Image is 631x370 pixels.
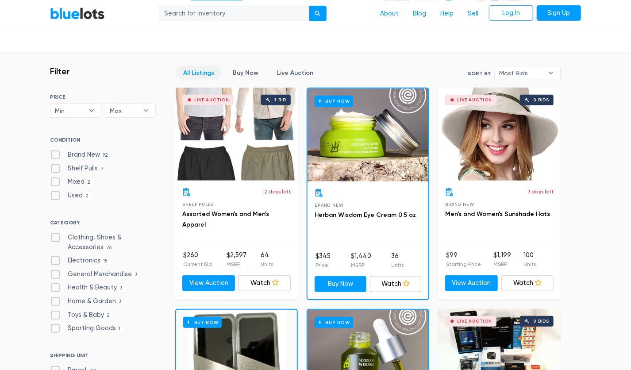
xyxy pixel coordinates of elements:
[315,261,331,269] p: Price
[50,191,92,200] label: Used
[446,251,481,268] li: $99
[50,7,105,19] a: BlueLots
[85,179,93,186] span: 2
[50,270,140,279] label: General Merchandise
[274,98,286,102] div: 1 bid
[351,251,371,269] li: $1,440
[50,283,125,293] label: Health & Beauty
[50,310,113,320] label: Toys & Baby
[100,258,111,265] span: 15
[182,275,235,291] a: View Auction
[50,94,156,100] h6: PRICE
[104,312,113,319] span: 2
[534,98,550,102] div: 0 bids
[55,104,84,117] span: Min
[446,260,481,268] p: Starting Price
[315,211,416,219] a: Herban Wisdom Eye Cream 0.5 oz
[493,260,511,268] p: MSRP
[468,69,491,77] label: Sort By
[100,152,111,159] span: 92
[50,297,124,306] label: Home & Garden
[176,66,222,80] a: All Listings
[537,5,581,21] a: Sign Up
[523,251,536,268] li: 100
[239,275,291,291] a: Watch
[50,220,156,229] h6: CATEGORY
[50,164,107,173] label: Shelf Pulls
[183,317,222,328] h6: Buy Now
[194,98,229,102] div: Live Auction
[351,261,371,269] p: MSRP
[261,251,273,268] li: 64
[445,202,474,207] span: Brand New
[50,352,156,362] h6: SHIPPING UNIT
[457,98,492,102] div: Live Auction
[50,324,123,333] label: Sporting Goods
[461,5,485,22] a: Sell
[227,260,246,268] p: MSRP
[132,271,140,278] span: 3
[445,275,498,291] a: View Auction
[50,66,70,77] h3: Filter
[315,96,353,107] h6: Buy Now
[264,188,291,196] p: 2 days left
[391,261,404,269] p: Units
[50,177,93,187] label: Mixed
[50,256,111,266] label: Electronics
[493,251,511,268] li: $1,199
[527,188,554,196] p: 3 days left
[308,89,428,181] a: Buy Now
[227,251,246,268] li: $2,597
[183,251,212,268] li: $260
[50,137,156,146] h6: CONDITION
[501,275,554,291] a: Watch
[438,88,561,181] a: Live Auction 0 bids
[315,203,343,208] span: Brand New
[182,210,269,228] a: Assorted Women's and Men's Apparel
[183,260,212,268] p: Current Bid
[117,285,125,292] span: 3
[315,251,331,269] li: $345
[116,298,124,305] span: 3
[182,202,213,207] span: Shelf Pulls
[373,5,406,22] a: About
[116,326,123,333] span: 1
[315,317,353,328] h6: Buy Now
[137,104,155,117] b: ▾
[269,66,321,80] a: Live Auction
[542,66,560,80] b: ▾
[83,193,92,200] span: 2
[50,233,156,252] label: Clothing, Shoes & Accessories
[534,319,550,324] div: 0 bids
[433,5,461,22] a: Help
[225,66,266,80] a: Buy Now
[175,88,298,181] a: Live Auction 1 bid
[82,104,101,117] b: ▾
[159,5,309,21] input: Search for inventory
[523,260,536,268] p: Units
[489,5,533,21] a: Log In
[110,104,139,117] span: Max
[499,66,543,80] span: Most Bids
[50,150,111,160] label: Brand New
[406,5,433,22] a: Blog
[445,210,550,218] a: Men's and Women's Sunshade Hats
[261,260,273,268] p: Units
[315,276,366,292] a: Buy Now
[98,166,107,173] span: 7
[457,319,492,324] div: Live Auction
[104,244,115,251] span: 76
[370,276,422,292] a: Watch
[391,251,404,269] li: 36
